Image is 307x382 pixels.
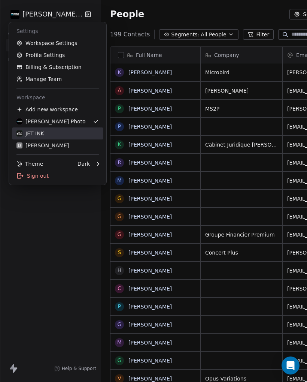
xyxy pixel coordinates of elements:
div: Theme [16,160,43,168]
span: Segments: [171,31,199,39]
div: S [118,249,121,256]
div: Open Intercom Messenger [282,357,300,375]
div: G [118,357,122,364]
a: [PERSON_NAME] [128,268,172,274]
span: MS2P [205,105,278,112]
img: Daudelin%20Photo%20Logo%20White%202025%20Square.png [10,10,19,19]
div: Sign out [12,170,103,182]
a: [PERSON_NAME] [128,286,172,292]
span: All People [201,31,226,39]
a: [PERSON_NAME] [128,178,172,184]
a: [PERSON_NAME] [128,196,172,202]
div: [PERSON_NAME] Photo [16,118,86,125]
a: [PERSON_NAME] [128,69,172,75]
div: R [118,159,121,166]
a: [PERSON_NAME] [128,124,172,130]
img: Daudelin%20Photo%20Logo%20White%202025%20Square.png [16,118,22,124]
div: P [118,105,121,112]
span: Tools [5,145,24,156]
span: Contacts [5,28,33,39]
div: H [118,267,122,274]
button: Filter [243,29,274,40]
a: [PERSON_NAME] [128,232,172,238]
div: Add new workspace [12,103,103,115]
a: [PERSON_NAME] [128,358,172,364]
span: [PERSON_NAME] Photo [22,9,83,19]
span: Marketing [5,54,36,65]
a: [PERSON_NAME] [128,250,172,256]
span: D [18,143,21,148]
span: People [110,9,144,20]
img: JET%20INK%20Metal.png [16,130,22,136]
a: [PERSON_NAME] [128,376,172,382]
div: M [117,339,122,346]
div: P [118,123,121,130]
span: Company [214,51,239,59]
a: [PERSON_NAME] [128,340,172,346]
div: G [118,195,122,202]
span: Groupe Financier Premium [205,231,278,238]
a: [PERSON_NAME] [128,304,172,310]
span: Sales [5,106,25,117]
a: [PERSON_NAME] [128,160,172,166]
div: K [118,69,121,76]
a: Workspace Settings [12,37,103,49]
a: [PERSON_NAME] [128,106,172,112]
div: K [118,141,121,148]
a: Manage Team [12,73,103,85]
a: [PERSON_NAME] [128,214,172,220]
div: [PERSON_NAME] [16,142,69,149]
div: G [118,321,122,328]
span: [PERSON_NAME] [205,87,278,94]
div: G [118,231,122,238]
div: JET INK [16,130,44,137]
span: Concert Plus [205,249,278,256]
span: Help & Support [62,366,96,372]
div: P [118,303,121,310]
div: A [118,87,121,94]
span: 199 Contacts [110,30,150,39]
span: Cabinet Juridique [PERSON_NAME] [205,141,278,148]
div: M [117,177,122,184]
div: Workspace [12,91,103,103]
a: Billing & Subscription [12,61,103,73]
a: Profile Settings [12,49,103,61]
div: C [118,285,121,292]
a: [PERSON_NAME] [128,322,172,328]
span: Microbird [205,69,278,76]
div: G [118,213,122,220]
a: [PERSON_NAME] [128,88,172,94]
span: Full Name [136,51,162,59]
a: [PERSON_NAME] [128,142,172,148]
div: Dark [77,160,90,168]
div: Settings [12,25,103,37]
